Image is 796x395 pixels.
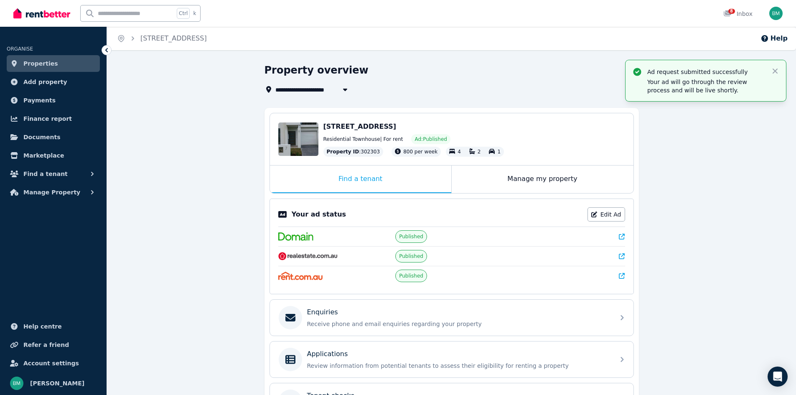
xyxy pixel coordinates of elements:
[23,95,56,105] span: Payments
[264,64,369,77] h1: Property overview
[23,59,58,69] span: Properties
[399,253,423,260] span: Published
[23,187,80,197] span: Manage Property
[7,355,100,372] a: Account settings
[587,207,625,222] a: Edit Ad
[307,349,348,359] p: Applications
[7,147,100,164] a: Marketplace
[292,209,346,219] p: Your ad status
[270,166,451,193] div: Find a tenant
[107,27,217,50] nav: Breadcrumb
[177,8,190,19] span: Ctrl
[7,55,100,72] a: Properties
[723,10,753,18] div: Inbox
[399,233,423,240] span: Published
[7,318,100,335] a: Help centre
[458,149,461,155] span: 4
[7,166,100,182] button: Find a tenant
[23,321,62,331] span: Help centre
[23,169,68,179] span: Find a tenant
[760,33,788,43] button: Help
[23,358,79,368] span: Account settings
[278,232,313,241] img: Domain.com.au
[307,362,610,370] p: Review information from potential tenants to assess their eligibility for renting a property
[647,68,764,76] p: Ad request submitted successfully
[307,307,338,317] p: Enquiries
[7,129,100,145] a: Documents
[23,114,72,124] span: Finance report
[193,10,196,17] span: k
[23,150,64,161] span: Marketplace
[7,74,100,90] a: Add property
[307,320,610,328] p: Receive phone and email enquiries regarding your property
[497,149,501,155] span: 1
[7,184,100,201] button: Manage Property
[10,377,23,390] img: Brendan Meng
[23,132,61,142] span: Documents
[769,7,783,20] img: Brendan Meng
[323,122,397,130] span: [STREET_ADDRESS]
[7,46,33,52] span: ORGANISE
[323,147,384,157] div: : 302303
[270,300,633,336] a: EnquiriesReceive phone and email enquiries regarding your property
[270,341,633,377] a: ApplicationsReview information from potential tenants to assess their eligibility for renting a p...
[327,148,359,155] span: Property ID
[323,136,403,143] span: Residential Townhouse | For rent
[13,7,70,20] img: RentBetter
[30,378,84,388] span: [PERSON_NAME]
[403,149,437,155] span: 800 per week
[23,340,69,350] span: Refer a friend
[140,34,207,42] a: [STREET_ADDRESS]
[7,92,100,109] a: Payments
[768,367,788,387] div: Open Intercom Messenger
[478,149,481,155] span: 2
[415,136,447,143] span: Ad: Published
[7,336,100,353] a: Refer a friend
[399,273,423,279] span: Published
[278,252,338,260] img: RealEstate.com.au
[7,110,100,127] a: Finance report
[23,77,67,87] span: Add property
[452,166,633,193] div: Manage my property
[278,272,323,280] img: Rent.com.au
[647,78,764,94] p: Your ad will go through the review process and will be live shortly.
[728,9,735,14] span: 8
